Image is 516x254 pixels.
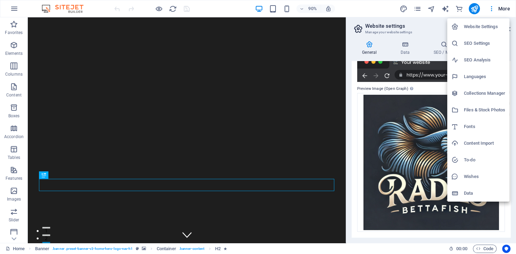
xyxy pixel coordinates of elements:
h6: To-do [464,156,505,164]
h6: SEO Analysis [464,56,505,64]
h6: Content Import [464,139,505,147]
h6: SEO Settings [464,39,505,48]
h6: Fonts [464,122,505,131]
h6: Collections Manager [464,89,505,98]
h6: Languages [464,73,505,81]
button: 2 [16,241,25,243]
h6: Data [464,189,505,197]
h6: Files & Stock Photos [464,106,505,114]
h6: Wishes [464,172,505,181]
h6: Website Settings [464,23,505,31]
button: 3 [16,249,25,251]
button: 1 [16,233,25,235]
